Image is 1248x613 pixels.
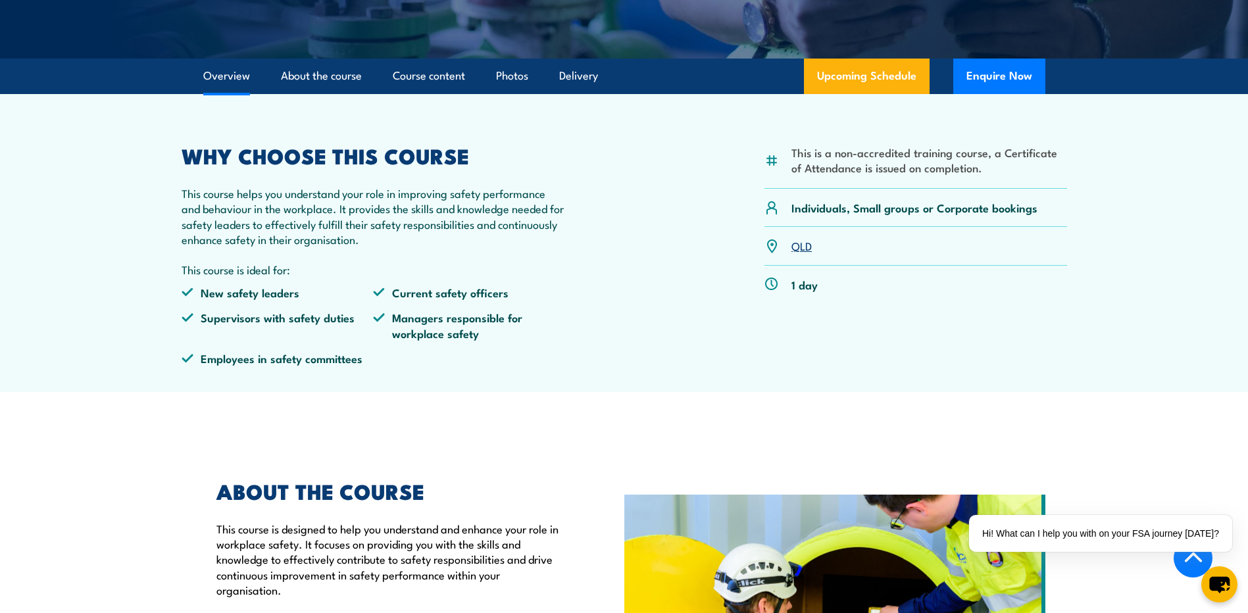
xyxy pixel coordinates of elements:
[393,59,465,93] a: Course content
[216,481,564,500] h2: ABOUT THE COURSE
[182,262,566,277] p: This course is ideal for:
[1201,566,1237,602] button: chat-button
[216,521,564,598] p: This course is designed to help you understand and enhance your role in workplace safety. It focu...
[969,515,1232,552] div: Hi! What can I help you with on your FSA journey [DATE]?
[203,59,250,93] a: Overview
[559,59,598,93] a: Delivery
[182,146,566,164] h2: WHY CHOOSE THIS COURSE
[182,310,374,341] li: Supervisors with safety duties
[804,59,930,94] a: Upcoming Schedule
[182,351,374,366] li: Employees in safety committees
[373,285,565,300] li: Current safety officers
[182,185,566,247] p: This course helps you understand your role in improving safety performance and behaviour in the w...
[791,200,1037,215] p: Individuals, Small groups or Corporate bookings
[281,59,362,93] a: About the course
[182,285,374,300] li: New safety leaders
[953,59,1045,94] button: Enquire Now
[373,310,565,341] li: Managers responsible for workplace safety
[791,237,812,253] a: QLD
[496,59,528,93] a: Photos
[791,145,1067,176] li: This is a non-accredited training course, a Certificate of Attendance is issued on completion.
[791,277,818,292] p: 1 day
